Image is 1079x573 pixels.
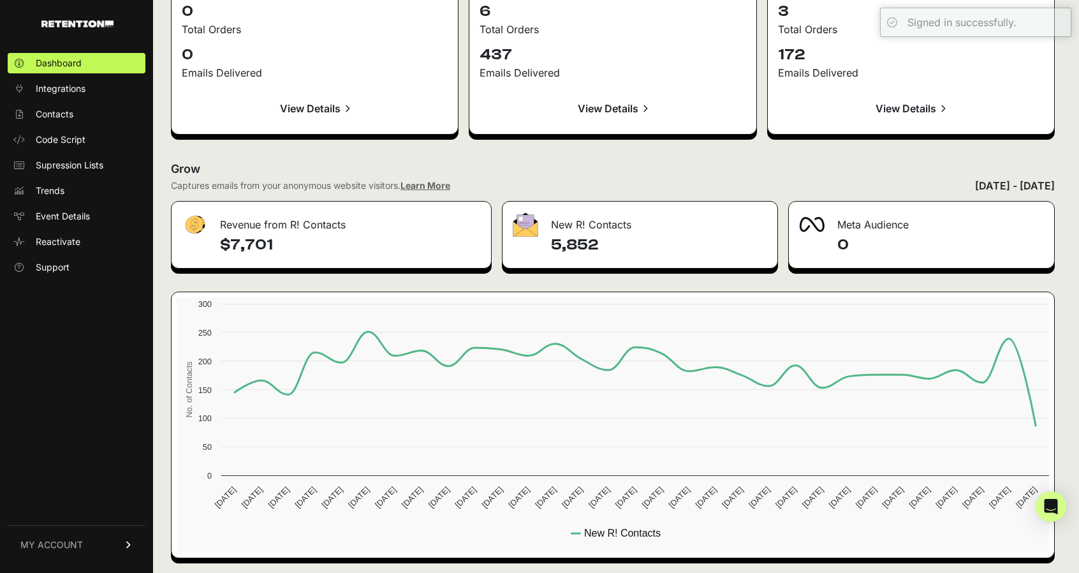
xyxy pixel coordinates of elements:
text: [DATE] [800,485,825,510]
a: Integrations [8,78,145,99]
text: 50 [203,442,212,452]
text: 100 [198,413,212,423]
a: Contacts [8,104,145,124]
img: Retention.com [41,20,114,27]
span: Reactivate [36,235,80,248]
text: New R! Contacts [584,528,661,539]
text: [DATE] [587,485,612,510]
span: Dashboard [36,57,82,70]
span: Event Details [36,210,90,223]
h2: Grow [171,160,1055,178]
text: [DATE] [240,485,265,510]
text: [DATE] [453,485,478,510]
p: 0 [182,1,448,22]
text: [DATE] [533,485,558,510]
text: No. of Contacts [184,361,194,417]
text: 250 [198,328,212,338]
a: Trends [8,181,145,201]
text: [DATE] [480,485,504,510]
text: [DATE] [693,485,718,510]
text: [DATE] [506,485,531,510]
div: Open Intercom Messenger [1036,491,1066,522]
p: 437 [480,45,745,65]
div: Total Orders [480,22,745,37]
span: Contacts [36,108,73,121]
text: [DATE] [881,485,906,510]
text: 200 [198,357,212,366]
text: [DATE] [934,485,958,510]
a: Support [8,257,145,278]
div: Emails Delivered [182,65,448,80]
text: [DATE] [907,485,932,510]
p: 6 [480,1,745,22]
text: [DATE] [827,485,852,510]
text: [DATE] [560,485,585,510]
text: [DATE] [1014,485,1039,510]
div: Captures emails from your anonymous website visitors. [171,179,450,192]
text: [DATE] [400,485,425,510]
a: View Details [182,93,448,124]
text: 150 [198,385,212,395]
p: 172 [778,45,1044,65]
p: 3 [778,1,1044,22]
text: [DATE] [960,485,985,510]
text: [DATE] [987,485,1012,510]
text: [DATE] [720,485,745,510]
img: fa-dollar-13500eef13a19c4ab2b9ed9ad552e47b0d9fc28b02b83b90ba0e00f96d6372e9.png [182,212,207,237]
div: Signed in successfully. [907,15,1017,30]
a: Reactivate [8,232,145,252]
span: Integrations [36,82,85,95]
a: Event Details [8,206,145,227]
span: MY ACCOUNT [20,539,83,551]
text: [DATE] [747,485,772,510]
text: [DATE] [613,485,638,510]
div: Revenue from R! Contacts [172,202,491,240]
text: [DATE] [267,485,291,510]
a: Learn More [400,180,450,191]
text: [DATE] [213,485,238,510]
text: [DATE] [774,485,798,510]
a: View Details [480,93,745,124]
text: [DATE] [346,485,371,510]
a: View Details [778,93,1044,124]
text: [DATE] [854,485,879,510]
h4: 0 [837,235,1044,255]
text: [DATE] [373,485,398,510]
text: 300 [198,299,212,309]
a: MY ACCOUNT [8,525,145,564]
div: [DATE] - [DATE] [975,178,1055,193]
a: Dashboard [8,53,145,73]
text: [DATE] [293,485,318,510]
div: New R! Contacts [503,202,777,240]
span: Code Script [36,133,85,146]
text: [DATE] [640,485,665,510]
img: fa-envelope-19ae18322b30453b285274b1b8af3d052b27d846a4fbe8435d1a52b978f639a2.png [513,212,538,237]
a: Code Script [8,130,145,150]
div: Emails Delivered [480,65,745,80]
div: Total Orders [182,22,448,37]
text: [DATE] [319,485,344,510]
p: 0 [182,45,448,65]
div: Emails Delivered [778,65,1044,80]
span: Supression Lists [36,159,103,172]
text: [DATE] [427,485,451,510]
span: Support [36,261,70,274]
div: Meta Audience [789,202,1054,240]
span: Trends [36,184,64,197]
a: Supression Lists [8,155,145,175]
div: Total Orders [778,22,1044,37]
text: [DATE] [667,485,692,510]
h4: $7,701 [220,235,481,255]
text: 0 [207,471,212,480]
img: fa-meta-2f981b61bb99beabf952f7030308934f19ce035c18b003e963880cc3fabeebb7.png [799,217,825,232]
h4: 5,852 [551,235,767,255]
